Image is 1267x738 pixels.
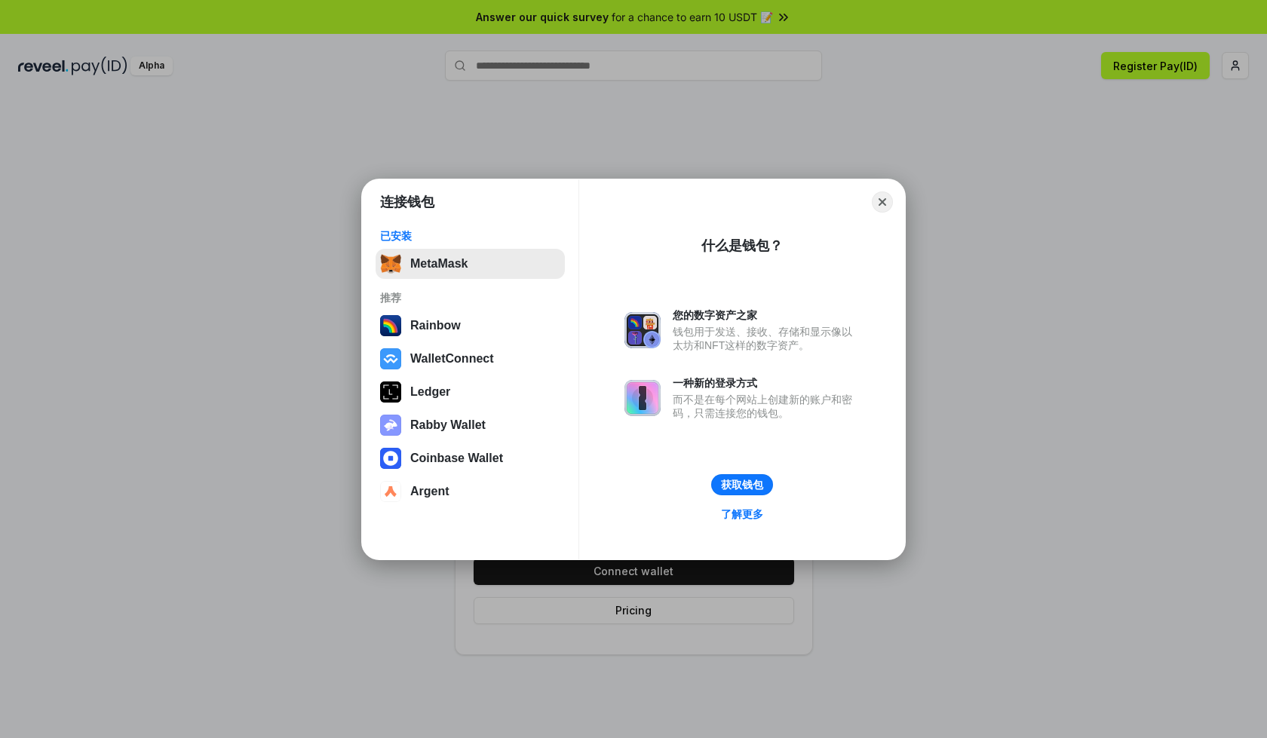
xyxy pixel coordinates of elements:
[701,237,783,255] div: 什么是钱包？
[380,291,560,305] div: 推荐
[380,481,401,502] img: svg+xml,%3Csvg%20width%3D%2228%22%20height%3D%2228%22%20viewBox%3D%220%200%2028%2028%22%20fill%3D...
[380,348,401,369] img: svg+xml,%3Csvg%20width%3D%2228%22%20height%3D%2228%22%20viewBox%3D%220%200%2028%2028%22%20fill%3D...
[712,504,772,524] a: 了解更多
[721,478,763,491] div: 获取钱包
[380,193,434,211] h1: 连接钱包
[410,485,449,498] div: Argent
[711,474,773,495] button: 获取钱包
[376,410,565,440] button: Rabby Wallet
[410,257,468,271] div: MetaMask
[673,393,860,420] div: 而不是在每个网站上创建新的账户和密码，只需连接您的钱包。
[410,452,503,465] div: Coinbase Wallet
[376,311,565,341] button: Rainbow
[410,352,494,366] div: WalletConnect
[376,344,565,374] button: WalletConnect
[380,315,401,336] img: svg+xml,%3Csvg%20width%3D%22120%22%20height%3D%22120%22%20viewBox%3D%220%200%20120%20120%22%20fil...
[721,507,763,521] div: 了解更多
[376,249,565,279] button: MetaMask
[872,191,893,213] button: Close
[380,448,401,469] img: svg+xml,%3Csvg%20width%3D%2228%22%20height%3D%2228%22%20viewBox%3D%220%200%2028%2028%22%20fill%3D...
[624,312,661,348] img: svg+xml,%3Csvg%20xmlns%3D%22http%3A%2F%2Fwww.w3.org%2F2000%2Fsvg%22%20fill%3D%22none%22%20viewBox...
[380,229,560,243] div: 已安装
[673,376,860,390] div: 一种新的登录方式
[410,385,450,399] div: Ledger
[380,253,401,274] img: svg+xml,%3Csvg%20fill%3D%22none%22%20height%3D%2233%22%20viewBox%3D%220%200%2035%2033%22%20width%...
[376,377,565,407] button: Ledger
[624,380,661,416] img: svg+xml,%3Csvg%20xmlns%3D%22http%3A%2F%2Fwww.w3.org%2F2000%2Fsvg%22%20fill%3D%22none%22%20viewBox...
[380,415,401,436] img: svg+xml,%3Csvg%20xmlns%3D%22http%3A%2F%2Fwww.w3.org%2F2000%2Fsvg%22%20fill%3D%22none%22%20viewBox...
[380,381,401,403] img: svg+xml,%3Csvg%20xmlns%3D%22http%3A%2F%2Fwww.w3.org%2F2000%2Fsvg%22%20width%3D%2228%22%20height%3...
[673,325,860,352] div: 钱包用于发送、接收、存储和显示像以太坊和NFT这样的数字资产。
[673,308,860,322] div: 您的数字资产之家
[410,319,461,332] div: Rainbow
[410,418,486,432] div: Rabby Wallet
[376,476,565,507] button: Argent
[376,443,565,473] button: Coinbase Wallet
